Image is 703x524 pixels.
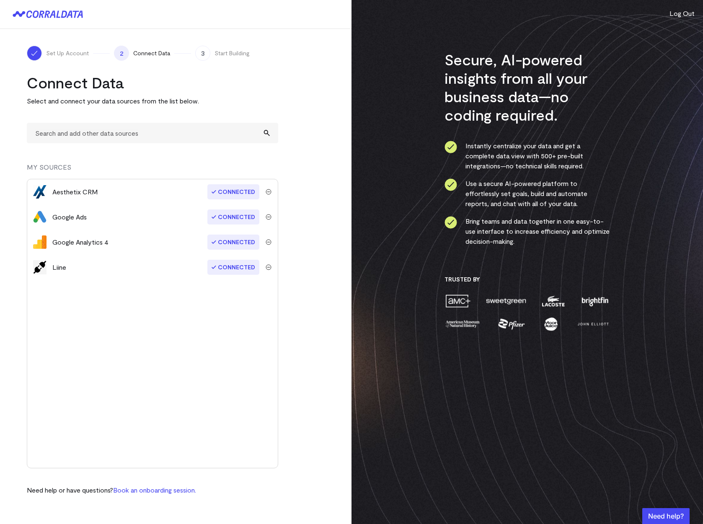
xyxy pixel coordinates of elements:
[541,294,566,308] img: lacoste-7a6b0538.png
[580,294,610,308] img: brightfin-a251e171.png
[27,96,278,106] p: Select and connect your data sources from the list below.
[669,8,695,18] button: Log Out
[576,317,610,331] img: john-elliott-25751c40.png
[266,264,271,270] img: trash-40e54a27.svg
[445,50,610,124] h3: Secure, AI-powered insights from all your business data—no coding required.
[543,317,559,331] img: moon-juice-c312e729.png
[207,235,259,250] span: Connected
[497,317,526,331] img: pfizer-e137f5fc.png
[266,189,271,195] img: trash-40e54a27.svg
[445,276,610,283] h3: Trusted By
[207,260,259,275] span: Connected
[207,209,259,225] span: Connected
[445,178,610,209] li: Use a secure AI-powered platform to effortlessly set goals, build and automate reports, and chat ...
[485,294,527,308] img: sweetgreen-1d1fb32c.png
[52,187,98,197] div: Aesthetix CRM
[46,49,89,57] span: Set Up Account
[215,49,250,57] span: Start Building
[445,141,610,171] li: Instantly centralize your data and get a complete data view with 500+ pre-built integrations—no t...
[195,46,210,61] span: 3
[27,123,278,143] input: Search and add other data sources
[27,73,278,92] h2: Connect Data
[27,485,196,495] p: Need help or have questions?
[52,262,66,272] div: Liine
[445,216,610,246] li: Bring teams and data together in one easy-to-use interface to increase efficiency and optimize de...
[30,49,39,57] img: ico-check-white-5ff98cb1.svg
[445,294,471,308] img: amc-0b11a8f1.png
[33,260,47,274] img: default-f74cbd8b.png
[133,49,170,57] span: Connect Data
[445,141,457,153] img: ico-check-circle-4b19435c.svg
[445,317,481,331] img: amnh-5afada46.png
[52,212,87,222] div: Google Ads
[266,239,271,245] img: trash-40e54a27.svg
[445,216,457,229] img: ico-check-circle-4b19435c.svg
[445,178,457,191] img: ico-check-circle-4b19435c.svg
[33,210,47,224] img: google_ads-c8121f33.png
[27,162,278,179] div: MY SOURCES
[266,214,271,220] img: trash-40e54a27.svg
[52,237,109,247] div: Google Analytics 4
[207,184,259,199] span: Connected
[113,486,196,494] a: Book an onboarding session.
[114,46,129,61] span: 2
[33,235,47,249] img: google_analytics_4-4ee20295.svg
[33,185,47,199] img: aesthetix_crm-416afc8b.png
